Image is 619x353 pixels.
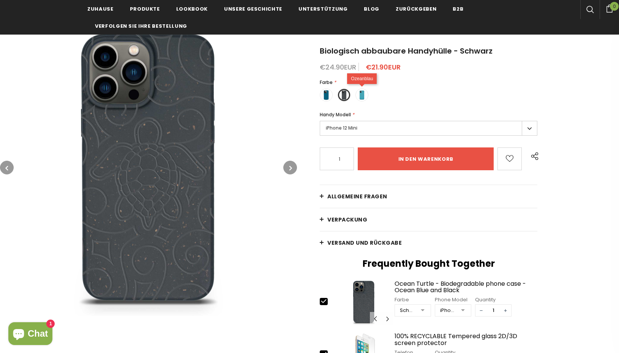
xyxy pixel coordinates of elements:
a: Verfolgen Sie Ihre Bestellung [95,17,187,34]
div: Farbe [395,296,431,304]
span: + [500,305,511,316]
span: Farbe [320,79,333,85]
span: − [475,305,487,316]
span: Zurückgeben [396,5,436,13]
a: 0 [600,3,619,13]
span: Blog [364,5,379,13]
input: in den warenkorb [358,147,494,170]
span: B2B [453,5,463,13]
a: Allgemeine Fragen [320,185,537,208]
div: Ozeanblau [347,73,377,84]
span: Verfolgen Sie Ihre Bestellung [95,22,187,30]
div: iPhone 13 Pro Max [440,307,456,314]
span: 0 [610,2,619,11]
label: iPhone 12 Mini [320,121,537,136]
img: Ocean Turtle - Biodegradable phone case - Ocean Blue and Black image 12 [335,279,393,326]
span: Versand und Rückgabe [327,239,402,247]
a: Verpackung [320,208,537,231]
a: Ocean Turtle - Biodegradable phone case - Ocean Blue and Black [395,280,537,294]
div: Schwarz [400,307,415,314]
span: Lookbook [176,5,208,13]
a: Versand und Rückgabe [320,231,537,254]
div: Phone Model [435,296,471,304]
div: Quantity [475,296,512,304]
span: Zuhause [87,5,114,13]
span: Produkte [130,5,160,13]
span: Unsere Geschichte [224,5,282,13]
span: €24.90EUR [320,62,356,72]
span: €21.90EUR [366,62,401,72]
span: Biologisch abbaubare Handyhülle - Schwarz [320,46,493,56]
span: Allgemeine Fragen [327,193,387,200]
span: Verpackung [327,216,367,223]
span: Handy Modell [320,111,351,118]
span: Unterstützung [298,5,347,13]
inbox-online-store-chat: Onlineshop-Chat von Shopify [6,322,55,347]
a: 100% RECYCLABLE Tempered glass 2D/3D screen protector [395,333,537,346]
h2: Frequently Bought Together [320,258,537,269]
